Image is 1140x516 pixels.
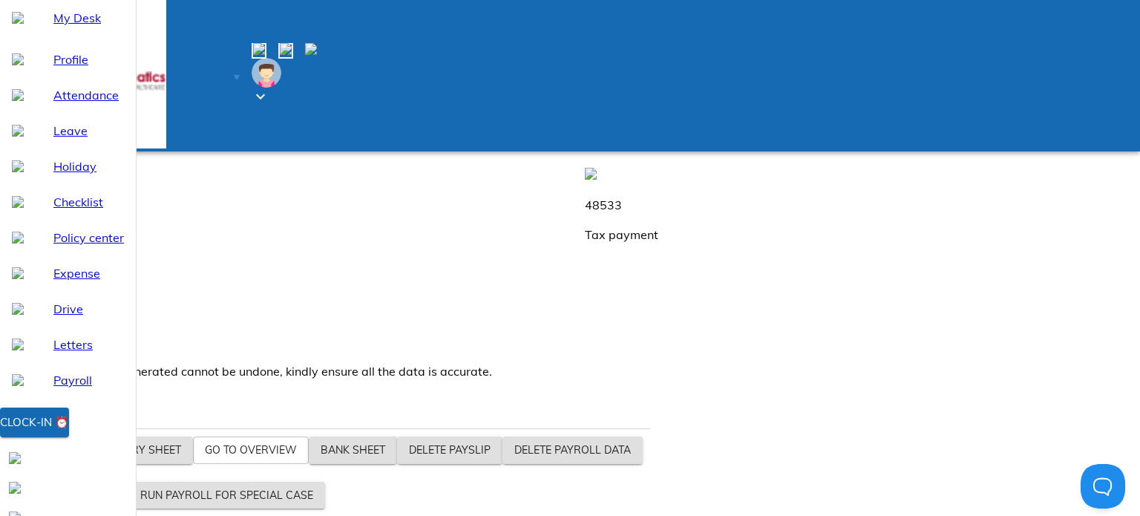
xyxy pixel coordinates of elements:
span: Bank sheet [321,441,385,460]
span: ⚠️ Salary slips once generated cannot be undone, kindly ensure all the data is accurate. [6,364,492,379]
img: notification-16px.3daa485c.svg [305,43,317,55]
button: Delete payroll data [502,437,643,464]
span: Calendar [252,43,266,59]
img: employees-outline-16px.2653fe12.svg [585,168,597,180]
img: Employee [252,58,281,88]
img: sumcal-outline-16px.c054fbe6.svg [253,43,265,55]
iframe: Help Scout Beacon - Open [1081,464,1125,509]
p: 3400 [6,303,567,321]
span: Payroll [196,71,228,82]
button: Go to overview [193,437,309,464]
p: Salary payout [6,226,567,244]
span: Go to overview [205,441,297,460]
span: Request center [278,43,293,59]
p: 1190137 [6,196,567,214]
img: request-center-outline-16px.531ba1d1.svg [280,43,292,55]
p: PT (Gross) [6,333,567,350]
button: Delete payslip [397,437,502,464]
span: Run payroll for special case [140,486,313,505]
button: Bank sheet [309,437,397,464]
span: Delete payroll data [514,441,631,460]
button: Run payroll for special case [128,482,325,509]
span: Delete payslip [409,441,491,460]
